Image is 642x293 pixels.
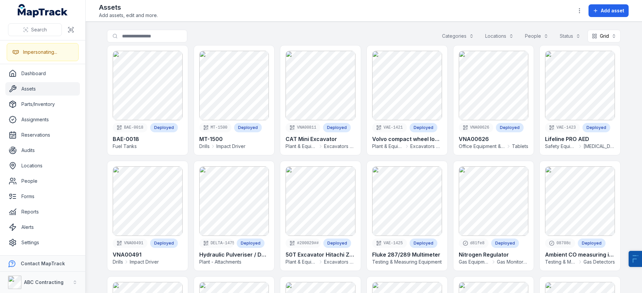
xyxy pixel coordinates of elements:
[588,4,629,17] button: Add asset
[99,3,158,12] h2: Assets
[18,4,68,17] a: MapTrack
[5,221,80,234] a: Alerts
[5,98,80,111] a: Parts/Inventory
[481,30,518,42] button: Locations
[521,30,553,42] button: People
[8,23,62,36] button: Search
[438,30,478,42] button: Categories
[5,113,80,126] a: Assignments
[23,49,57,55] div: Impersonating...
[5,144,80,157] a: Audits
[31,26,47,33] span: Search
[21,261,65,266] strong: Contact MapTrack
[99,12,158,19] span: Add assets, edit and more.
[5,205,80,218] a: Reports
[5,128,80,142] a: Reservations
[5,174,80,188] a: People
[24,279,64,285] strong: ABC Contracting
[5,82,80,96] a: Assets
[601,7,624,14] span: Add asset
[5,159,80,172] a: Locations
[5,67,80,80] a: Dashboard
[5,236,80,249] a: Settings
[555,30,585,42] button: Status
[5,190,80,203] a: Forms
[587,30,621,42] button: Grid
